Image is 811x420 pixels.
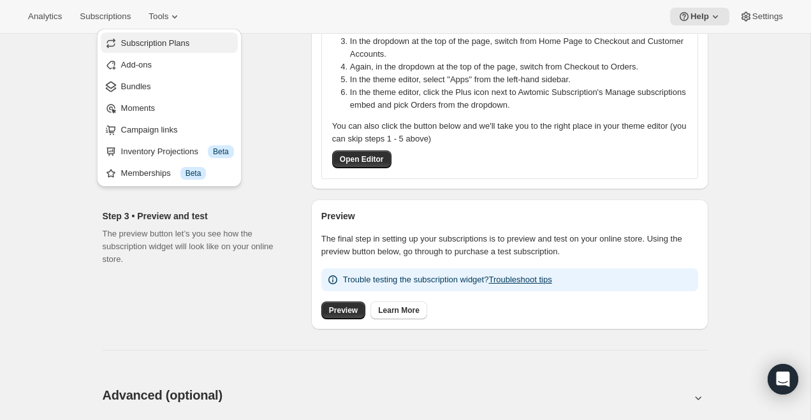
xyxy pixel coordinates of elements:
a: Preview [321,301,365,319]
li: In the theme editor, click the Plus icon next to Awtomic Subscription's Manage subscriptions embe... [350,86,695,112]
p: You can also click the button below and we'll take you to the right place in your theme editor (y... [332,120,687,145]
button: Bundles [101,76,238,96]
span: Moments [121,103,155,113]
span: Beta [186,168,201,178]
span: Advanced (optional) [103,388,223,402]
span: Learn More [378,305,420,315]
button: Campaign links [101,119,238,140]
button: Subscriptions [72,8,138,25]
button: Analytics [20,8,69,25]
span: Subscription Plans [121,38,190,48]
button: Settings [732,8,791,25]
span: Bundles [121,82,151,91]
h2: Preview [321,210,698,222]
button: Moments [101,98,238,118]
span: Subscriptions [80,11,131,22]
button: Memberships [101,163,238,183]
button: Help [670,8,729,25]
a: Troubleshoot tips [488,275,552,284]
button: Inventory Projections [101,141,238,161]
span: Open Editor [340,154,384,164]
span: Add-ons [121,60,152,69]
span: Campaign links [121,125,178,134]
div: Memberships [121,167,234,180]
p: The final step in setting up your subscriptions is to preview and test on your online store. Usin... [321,233,698,258]
div: Inventory Projections [121,145,234,158]
span: Help [690,11,709,22]
span: Tools [149,11,168,22]
span: Settings [752,11,783,22]
h2: Step 3 • Preview and test [103,210,291,222]
button: Add-ons [101,54,238,75]
p: The preview button let’s you see how the subscription widget will look like on your online store. [103,228,291,266]
button: Open Editor [332,150,391,168]
button: Subscription Plans [101,33,238,53]
span: Beta [213,147,229,157]
span: Analytics [28,11,62,22]
button: Tools [141,8,189,25]
li: In the theme editor, select "Apps" from the left-hand sidebar. [350,73,695,86]
li: Again, in the dropdown at the top of the page, switch from Checkout to Orders. [350,61,695,73]
li: In the dropdown at the top of the page, switch from Home Page to Checkout and Customer Accounts. [350,35,695,61]
span: Preview [329,305,358,315]
div: Open Intercom Messenger [768,364,798,395]
a: Learn More [370,301,427,319]
p: Trouble testing the subscription widget? [343,273,552,286]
